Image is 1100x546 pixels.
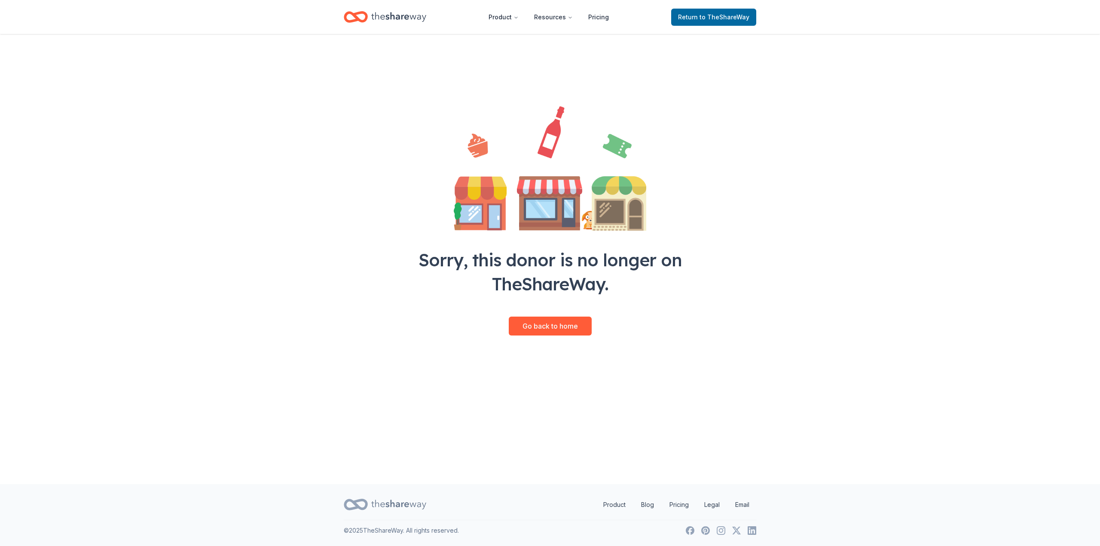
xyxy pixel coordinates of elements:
[399,248,701,296] div: Sorry, this donor is no longer on TheShareWay.
[678,12,749,22] span: Return
[527,9,580,26] button: Resources
[344,7,426,27] a: Home
[697,496,727,513] a: Legal
[596,496,756,513] nav: quick links
[344,525,459,536] p: © 2025 TheShareWay. All rights reserved.
[700,13,749,21] span: to TheShareWay
[663,496,696,513] a: Pricing
[581,9,616,26] a: Pricing
[509,317,592,336] a: Go back to home
[482,9,526,26] button: Product
[671,9,756,26] a: Returnto TheShareWay
[728,496,756,513] a: Email
[482,7,616,27] nav: Main
[454,106,646,231] img: Illustration for landing page
[596,496,632,513] a: Product
[634,496,661,513] a: Blog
